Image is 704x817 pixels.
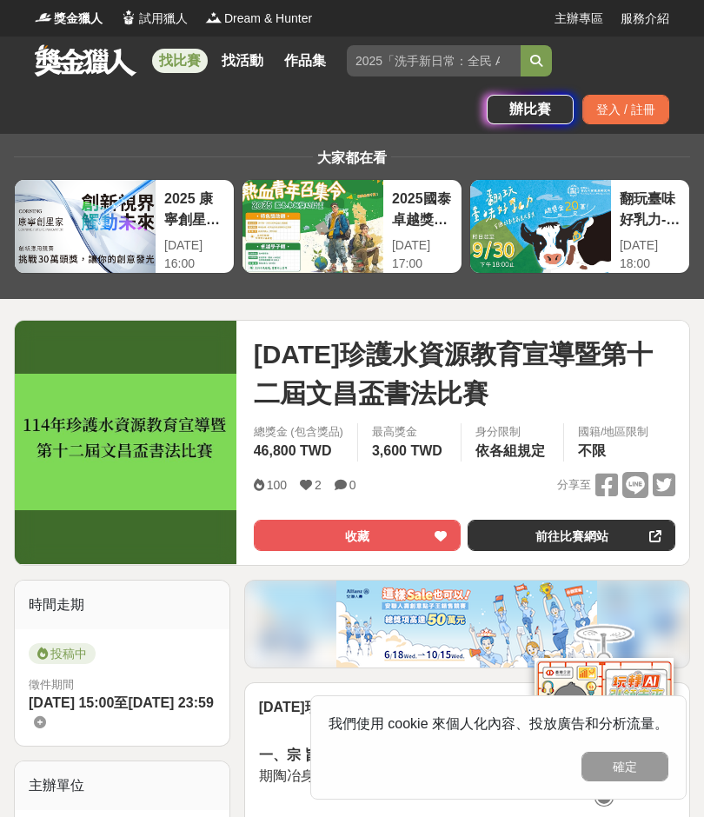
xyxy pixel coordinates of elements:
[267,478,287,492] span: 100
[578,423,649,441] div: 國籍/地區限制
[372,443,442,458] span: 3,600 TWD
[29,695,114,710] span: [DATE] 15:00
[581,752,668,781] button: 確定
[254,520,462,551] button: 收藏
[242,179,462,274] a: 2025國泰卓越獎助計畫[DATE] 17:00
[620,189,681,228] div: 翻玩臺味好乳力-全國短影音創意大募集
[372,423,447,441] span: 最高獎金
[164,236,225,273] div: [DATE] 16:00
[557,472,591,498] span: 分享至
[349,478,356,492] span: 0
[254,443,332,458] span: 46,800 TWD
[259,700,656,714] strong: [DATE]珍護水資源教育宣導暨第十二屆文昌盃書法比賽 徵件簡章
[114,695,128,710] span: 至
[205,9,222,26] img: Logo
[35,10,103,28] a: Logo獎金獵人
[14,179,235,274] a: 2025 康寧創星家 - 創新應用競賽[DATE] 16:00
[578,443,606,458] span: 不限
[215,49,270,73] a: 找活動
[224,10,312,28] span: Dream & Hunter
[620,236,681,273] div: [DATE] 18:00
[582,95,669,124] div: 登入 / 註冊
[15,374,236,510] img: Cover Image
[254,423,343,441] span: 總獎金 (包含獎品)
[329,716,668,731] span: 我們使用 cookie 來個人化內容、投放廣告和分析流量。
[392,189,453,228] div: 2025國泰卓越獎助計畫
[555,10,603,28] a: 主辦專區
[259,747,332,762] strong: 一、宗 旨：
[205,10,312,28] a: LogoDream & Hunter
[313,150,391,165] span: 大家都在看
[35,9,52,26] img: Logo
[475,443,545,458] span: 依各組規定
[128,695,213,710] span: [DATE] 23:59
[347,45,521,76] input: 2025「洗手新日常：全民 ALL IN」洗手歌全台徵選
[152,49,208,73] a: 找比賽
[392,236,453,273] div: [DATE] 17:00
[29,643,96,664] span: 投稿中
[535,658,674,774] img: d2146d9a-e6f6-4337-9592-8cefde37ba6b.png
[469,179,690,274] a: 翻玩臺味好乳力-全國短影音創意大募集[DATE] 18:00
[164,189,225,228] div: 2025 康寧創星家 - 創新應用競賽
[254,335,675,413] span: [DATE]珍護水資源教育宣導暨第十二屆文昌盃書法比賽
[621,10,669,28] a: 服務介紹
[336,581,597,668] img: 386af5bf-fbe2-4d43-ae68-517df2b56ae5.png
[475,423,549,441] div: 身分限制
[15,761,229,810] div: 主辦單位
[29,678,74,691] span: 徵件期間
[120,9,137,26] img: Logo
[139,10,188,28] span: 試用獵人
[315,478,322,492] span: 2
[277,49,333,73] a: 作品集
[120,10,188,28] a: Logo試用獵人
[54,10,103,28] span: 獎金獵人
[468,520,675,551] a: 前往比賽網站
[259,747,666,783] span: 為宏揚中華文化、倡導書畫教育，特辦理本項比賽，以期陶冶身心及培育德行，展現人文風貌，建立祥和社會。
[15,581,229,629] div: 時間走期
[487,95,574,124] a: 辦比賽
